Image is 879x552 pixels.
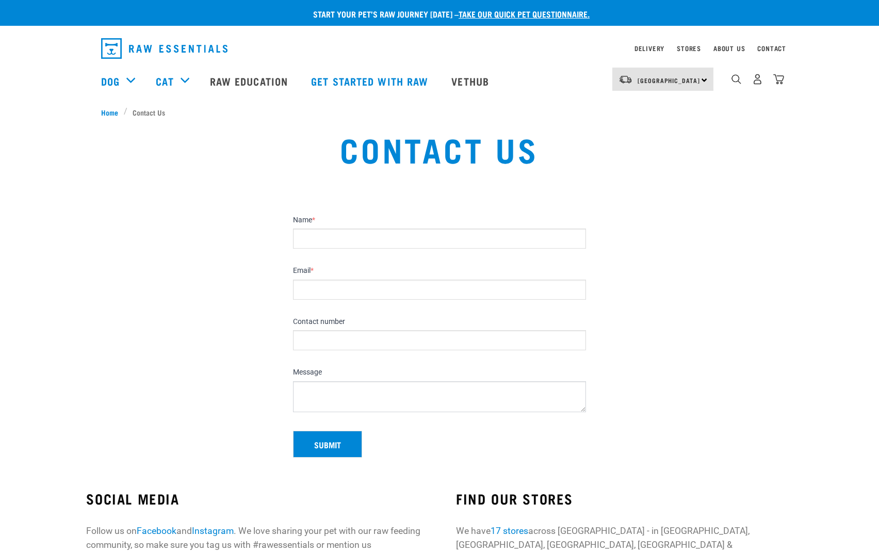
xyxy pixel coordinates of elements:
[491,526,528,536] a: 17 stores
[293,216,586,225] label: Name
[101,107,118,118] span: Home
[192,526,234,536] a: Instagram
[86,491,423,507] h3: SOCIAL MEDIA
[101,107,778,118] nav: breadcrumbs
[293,317,586,327] label: Contact number
[459,11,590,16] a: take our quick pet questionnaire.
[456,491,793,507] h3: FIND OUR STORES
[731,74,741,84] img: home-icon-1@2x.png
[156,73,173,89] a: Cat
[618,75,632,84] img: van-moving.png
[752,74,763,85] img: user.png
[301,60,441,102] a: Get started with Raw
[93,34,786,63] nav: dropdown navigation
[677,46,701,50] a: Stores
[165,130,714,167] h1: Contact Us
[293,266,586,275] label: Email
[293,368,586,377] label: Message
[773,74,784,85] img: home-icon@2x.png
[757,46,786,50] a: Contact
[713,46,745,50] a: About Us
[638,78,700,82] span: [GEOGRAPHIC_DATA]
[101,73,120,89] a: Dog
[200,60,301,102] a: Raw Education
[293,431,362,458] button: Submit
[101,38,227,59] img: Raw Essentials Logo
[634,46,664,50] a: Delivery
[137,526,176,536] a: Facebook
[441,60,502,102] a: Vethub
[101,107,124,118] a: Home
